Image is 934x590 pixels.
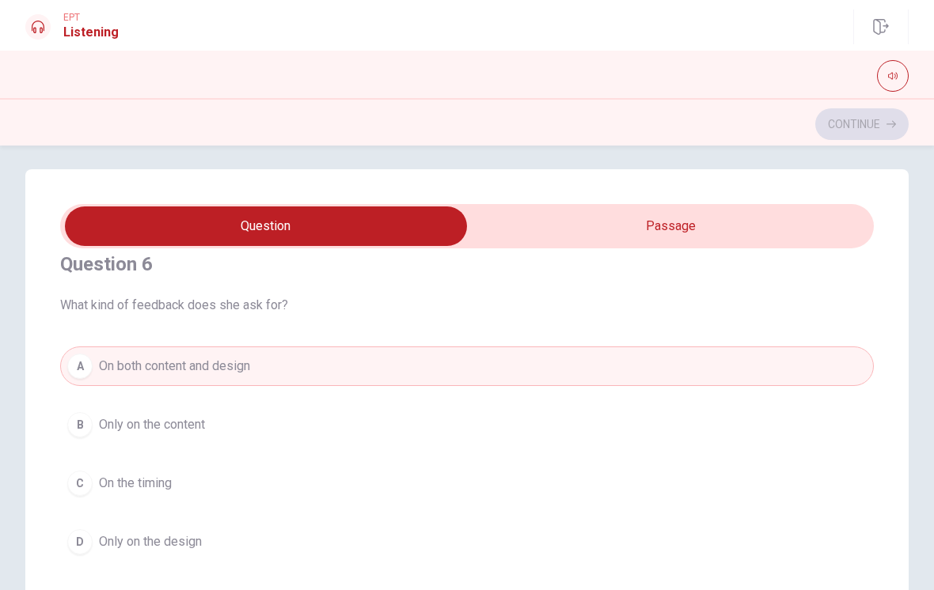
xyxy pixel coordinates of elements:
[99,474,172,493] span: On the timing
[60,522,874,562] button: DOnly on the design
[67,529,93,554] div: D
[99,415,205,434] span: Only on the content
[67,354,93,379] div: A
[60,463,874,503] button: COn the timing
[63,23,119,42] h1: Listening
[63,12,119,23] span: EPT
[99,357,250,376] span: On both content and design
[60,346,874,386] button: AOn both content and design
[60,252,874,277] h4: Question 6
[67,412,93,437] div: B
[60,296,874,315] span: What kind of feedback does she ask for?
[60,405,874,444] button: BOnly on the content
[99,532,202,551] span: Only on the design
[67,471,93,496] div: C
